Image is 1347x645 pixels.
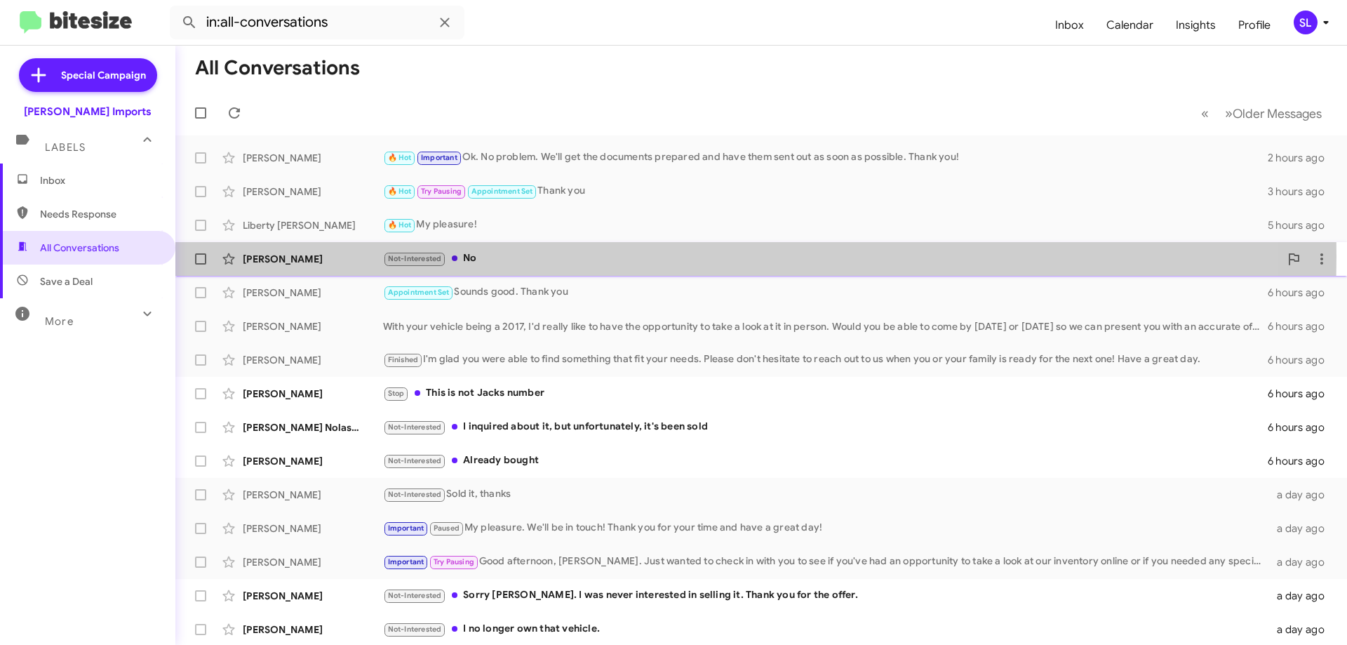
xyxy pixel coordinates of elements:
div: [PERSON_NAME] [243,185,383,199]
nav: Page navigation example [1193,99,1330,128]
div: I'm glad you were able to find something that fit your needs. Please don't hesitate to reach out ... [383,352,1268,368]
span: Not-Interested [388,423,442,432]
span: « [1201,105,1209,122]
div: 6 hours ago [1268,319,1336,333]
div: a day ago [1268,623,1336,637]
span: Appointment Set [471,187,533,196]
a: Insights [1165,5,1227,46]
div: Ok. No problem. We'll get the documents prepared and have them sent out as soon as possible. Than... [383,149,1268,166]
div: [PERSON_NAME] [243,623,383,637]
div: [PERSON_NAME] [243,488,383,502]
span: 🔥 Hot [388,187,412,196]
div: 2 hours ago [1268,151,1336,165]
div: With your vehicle being a 2017, I'd really like to have the opportunity to take a look at it in p... [383,319,1268,333]
div: 6 hours ago [1268,387,1336,401]
span: Older Messages [1233,106,1322,121]
div: SL [1294,11,1318,34]
span: Stop [388,389,405,398]
a: Inbox [1044,5,1095,46]
div: [PERSON_NAME] [243,555,383,569]
a: Special Campaign [19,58,157,92]
div: My pleasure! [383,217,1268,233]
span: 🔥 Hot [388,153,412,162]
div: Already bought [383,453,1268,469]
div: 6 hours ago [1268,454,1336,468]
span: Paused [434,524,460,533]
span: Important [388,524,424,533]
div: [PERSON_NAME] [243,319,383,333]
button: SL [1282,11,1332,34]
span: Important [388,557,424,566]
div: My pleasure. We'll be in touch! Thank you for your time and have a great day! [383,520,1268,536]
div: [PERSON_NAME] [243,387,383,401]
div: Good afternoon, [PERSON_NAME]. Just wanted to check in with you to see if you've had an opportuni... [383,554,1268,570]
div: Thank you [383,183,1268,199]
div: This is not Jacks number [383,385,1268,401]
div: [PERSON_NAME] [243,521,383,536]
div: [PERSON_NAME] Nolastname119772812 [243,420,383,434]
span: Save a Deal [40,274,93,288]
span: 🔥 Hot [388,220,412,230]
div: 3 hours ago [1268,185,1336,199]
button: Next [1217,99,1330,128]
span: Important [421,153,457,162]
span: All Conversations [40,241,119,255]
div: I no longer own that vehicle. [383,621,1268,637]
div: [PERSON_NAME] [243,151,383,165]
div: Sorry [PERSON_NAME]. I was never interested in selling it. Thank you for the offer. [383,587,1268,604]
span: Try Pausing [421,187,462,196]
div: 5 hours ago [1268,218,1336,232]
span: Special Campaign [61,68,146,82]
span: Try Pausing [434,557,474,566]
div: 6 hours ago [1268,420,1336,434]
div: a day ago [1268,488,1336,502]
div: [PERSON_NAME] [243,252,383,266]
span: Inbox [40,173,159,187]
span: More [45,315,74,328]
span: Not-Interested [388,490,442,499]
span: Not-Interested [388,456,442,465]
div: a day ago [1268,589,1336,603]
div: Sold it, thanks [383,486,1268,503]
span: Not-Interested [388,625,442,634]
button: Previous [1193,99,1217,128]
div: I inquired about it, but unfortunately, it's been sold [383,419,1268,435]
div: No [383,251,1280,267]
div: [PERSON_NAME] [243,286,383,300]
div: a day ago [1268,555,1336,569]
h1: All Conversations [195,57,360,79]
div: a day ago [1268,521,1336,536]
div: Liberty [PERSON_NAME] [243,218,383,232]
a: Calendar [1095,5,1165,46]
div: 6 hours ago [1268,286,1336,300]
div: [PERSON_NAME] [243,454,383,468]
span: Appointment Set [388,288,450,297]
div: [PERSON_NAME] [243,589,383,603]
input: Search [170,6,464,39]
div: [PERSON_NAME] [243,353,383,367]
a: Profile [1227,5,1282,46]
span: Not-Interested [388,591,442,600]
div: 6 hours ago [1268,353,1336,367]
span: » [1225,105,1233,122]
div: Sounds good. Thank you [383,284,1268,300]
span: Not-Interested [388,254,442,263]
span: Needs Response [40,207,159,221]
div: [PERSON_NAME] Imports [24,105,152,119]
span: Finished [388,355,419,364]
span: Labels [45,141,86,154]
